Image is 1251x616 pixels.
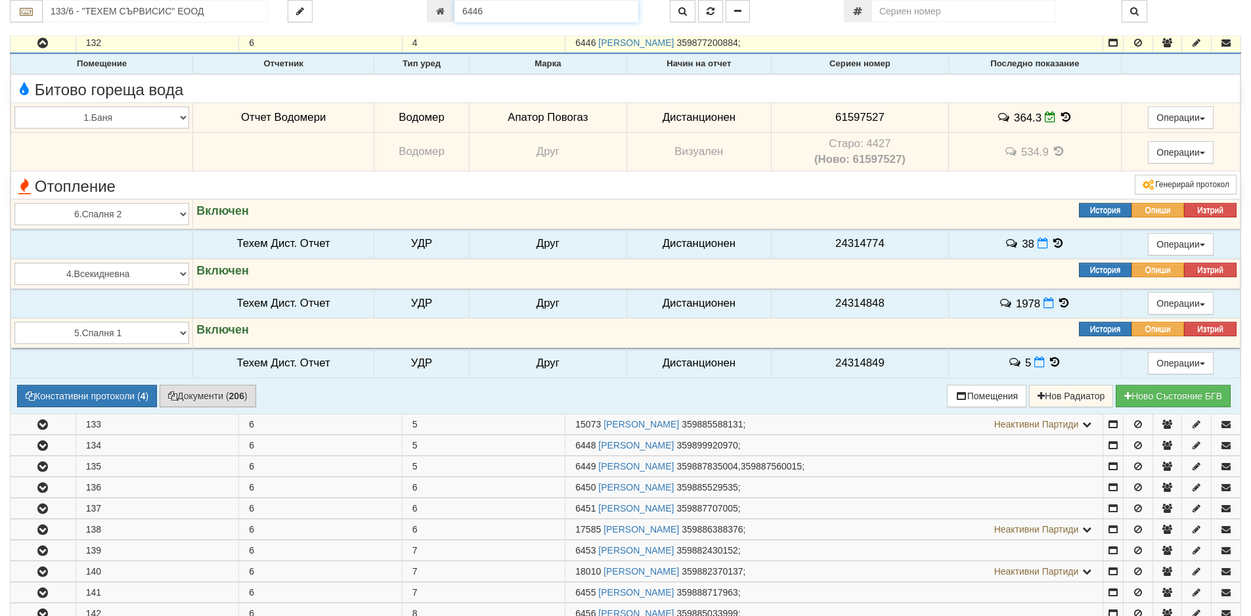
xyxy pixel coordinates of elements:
span: История на показанията [1048,356,1063,368]
td: 136 [76,477,239,498]
a: [PERSON_NAME] [604,524,679,535]
td: 140 [76,561,239,582]
span: 359885588131 [682,419,743,429]
span: Партида № [575,545,596,556]
td: 6 [239,456,403,477]
button: Операции [1148,292,1214,315]
th: Тип уред [374,55,470,74]
span: 364.3 [1014,111,1042,123]
button: История [1079,322,1131,336]
button: Операции [1148,352,1214,374]
span: История на забележките [1004,145,1021,158]
button: История [1079,263,1131,277]
td: 6 [239,477,403,498]
button: Операции [1148,141,1214,164]
span: Отопление [14,178,116,195]
span: 1978 [1016,297,1040,309]
span: История на забележките [1005,237,1022,250]
td: 6 [239,561,403,582]
button: Документи (206) [160,385,256,407]
button: Опиши [1131,263,1184,277]
td: Друг [470,288,627,319]
span: Отчет Водомери [241,111,326,123]
td: Дистанционен [626,102,771,133]
button: Новo Състояние БГВ [1116,385,1231,407]
span: 6 [412,503,418,514]
b: (Ново: 61597527) [814,153,906,165]
span: История на показанията [1052,145,1066,158]
span: История на показанията [1057,297,1072,309]
td: Визуален [626,133,771,171]
a: [PERSON_NAME] [598,440,674,451]
span: Партида № [575,524,601,535]
span: 24314849 [835,357,885,369]
button: Опиши [1131,203,1184,217]
td: ; [565,583,1103,603]
td: 6 [239,519,403,540]
span: 5 [412,461,418,472]
span: 534.9 [1021,146,1049,158]
span: 359877200884 [676,37,737,48]
span: 359882430152 [676,545,737,556]
b: 206 [229,391,244,401]
button: Помещения [947,385,1027,407]
td: Друг [470,133,627,171]
span: Партида № [575,566,601,577]
a: [PERSON_NAME] [598,587,674,598]
td: Дистанционен [626,348,771,378]
span: История на забележките [999,297,1016,309]
td: 6 [239,540,403,561]
td: 6 [239,435,403,456]
i: Нов Отчет към 30/09/2025 [1038,238,1048,249]
td: 135 [76,456,239,477]
td: Устройство със сериен номер 4427 беше подменено от устройство със сериен номер 61597527 [772,133,949,171]
td: 134 [76,435,239,456]
td: 132 [76,33,239,54]
span: 5 [412,419,418,429]
th: Последно показание [948,55,1121,74]
span: Техем Дист. Отчет [237,237,330,250]
span: 359882370137 [682,566,743,577]
i: Нов Отчет към 30/09/2025 [1034,357,1045,368]
td: ; [565,414,1103,435]
a: [PERSON_NAME] [598,37,674,48]
td: 138 [76,519,239,540]
span: 5 [412,440,418,451]
td: Водомер [374,133,470,171]
span: 7 [412,545,418,556]
span: Битово гореща вода [14,81,183,99]
span: Партида № [575,37,596,48]
span: История на забележките [997,111,1014,123]
button: Операции [1148,233,1214,255]
span: Техем Дист. Отчет [237,357,330,369]
td: ; [565,540,1103,561]
th: Отчетник [193,55,374,74]
span: 24314848 [835,297,885,309]
span: Партида № [575,503,596,514]
span: Партида № [575,440,596,451]
td: ; [565,561,1103,582]
span: 359886388376 [682,524,743,535]
a: [PERSON_NAME] [604,566,679,577]
span: Неактивни Партиди [994,566,1079,577]
i: Нов Отчет към 30/09/2025 [1043,297,1054,309]
strong: Включен [196,204,249,217]
td: ; [565,456,1103,477]
span: 359887835004,359887560015 [676,461,802,472]
span: 61597527 [835,111,885,123]
td: ; [565,33,1103,54]
button: Генерирай протокол [1135,175,1237,194]
th: Марка [470,55,627,74]
button: Изтрий [1184,322,1237,336]
span: 24314774 [835,237,885,250]
td: 139 [76,540,239,561]
a: [PERSON_NAME] [598,482,674,493]
strong: Включен [196,264,249,277]
span: История на показанията [1051,237,1065,250]
span: История на забележките [1008,356,1025,368]
td: 6 [239,414,403,435]
button: Изтрий [1184,203,1237,217]
button: Констативни протоколи (4) [17,385,157,407]
span: 38 [1022,237,1034,250]
span: 6 [412,524,418,535]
